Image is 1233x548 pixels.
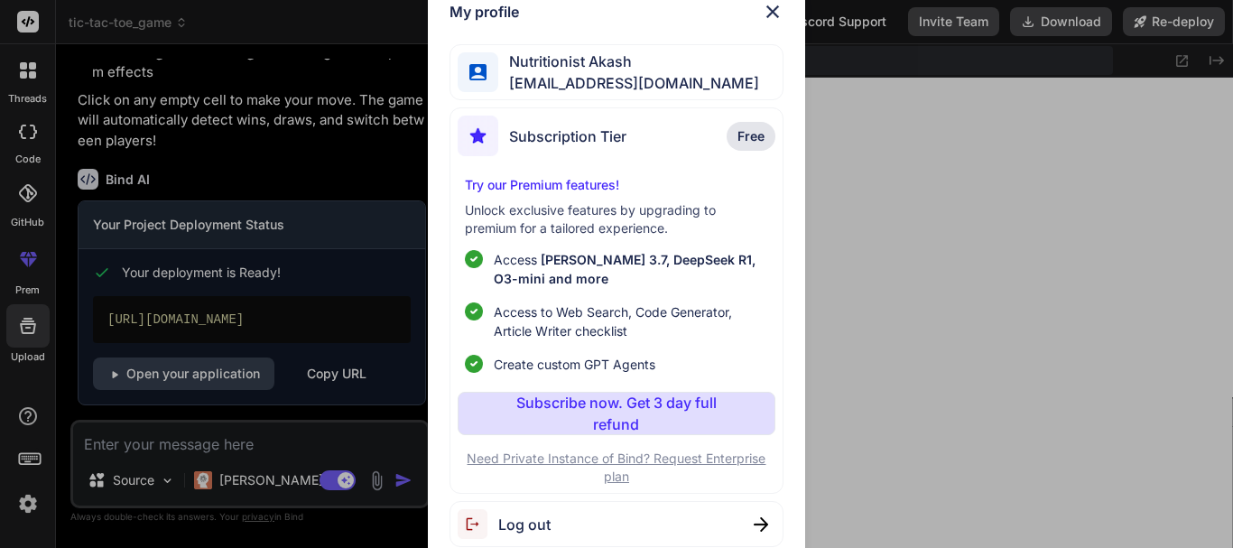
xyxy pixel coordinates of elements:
[465,176,767,194] p: Try our Premium features!
[509,125,626,147] span: Subscription Tier
[494,252,756,286] span: [PERSON_NAME] 3.7, DeepSeek R1, O3-mini and more
[458,116,498,156] img: subscription
[493,392,739,435] p: Subscribe now. Get 3 day full refund
[498,51,759,72] span: Nutritionist Akash
[469,64,487,81] img: profile
[465,250,483,268] img: checklist
[465,355,483,373] img: checklist
[465,302,483,320] img: checklist
[450,1,519,23] h1: My profile
[494,302,767,340] span: Access to Web Search, Code Generator, Article Writer checklist
[458,392,774,435] button: Subscribe now. Get 3 day full refund
[498,514,551,535] span: Log out
[762,1,783,23] img: close
[498,72,759,94] span: [EMAIL_ADDRESS][DOMAIN_NAME]
[737,127,765,145] span: Free
[458,450,774,486] p: Need Private Instance of Bind? Request Enterprise plan
[465,201,767,237] p: Unlock exclusive features by upgrading to premium for a tailored experience.
[754,517,768,532] img: close
[494,250,767,288] p: Access
[494,355,655,374] span: Create custom GPT Agents
[458,509,498,539] img: logout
